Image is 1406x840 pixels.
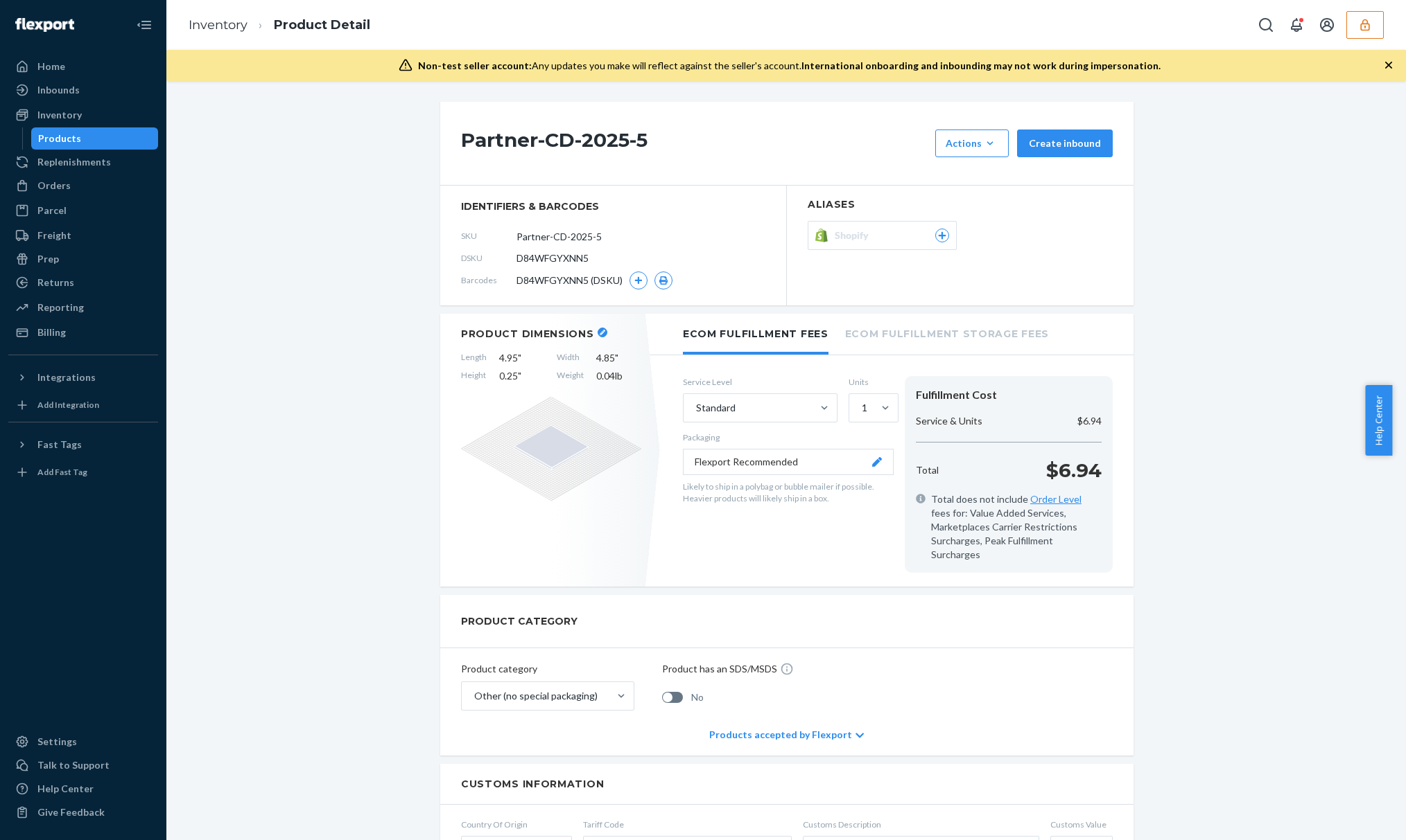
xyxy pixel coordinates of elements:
[37,758,110,772] div: Talk to Support
[8,248,158,270] a: Prep
[808,221,957,250] button: Shopify
[8,271,158,294] a: Returns
[916,463,939,477] p: Total
[37,276,74,289] div: Returns
[683,314,828,355] li: Ecom Fulfillment Fees
[38,132,81,145] div: Products
[473,689,474,703] input: Other (no special packaging)
[517,251,589,265] span: D84WFGYXNN5
[860,401,862,415] input: 1
[37,83,80,97] div: Inbounds
[801,60,1161,71] span: International onboarding and inbounding may not work during impersonation.
[916,414,982,428] p: Service & Units
[461,351,487,365] span: Length
[8,366,158,388] button: Integrations
[474,689,598,703] div: Other (no special packaging)
[709,714,864,756] div: Products accepted by Flexport
[499,351,544,365] span: 4.95
[37,60,65,73] div: Home
[461,129,928,157] h1: Partner-CD-2025-5
[1365,385,1392,456] span: Help Center
[8,731,158,753] a: Settings
[583,819,792,830] span: Tariff Code
[418,59,1161,73] div: Any updates you make will reflect against the seller's account.
[499,369,544,383] span: 0.25
[461,199,765,213] span: identifiers & barcodes
[8,394,158,416] a: Add Integration
[1252,11,1280,39] button: Open Search Box
[1318,798,1392,833] iframe: Opens a widget where you can chat to one of our agents
[15,18,74,32] img: Flexport logo
[8,175,158,197] a: Orders
[8,801,158,823] button: Give Feedback
[8,754,158,776] button: Talk to Support
[849,376,894,388] label: Units
[8,199,158,222] a: Parcel
[8,321,158,343] a: Billing
[37,204,67,217] div: Parcel
[31,127,159,150] a: Products
[8,434,158,456] button: Fast Tags
[1046,456,1102,484] p: $6.94
[130,11,158,39] button: Close Navigation
[37,108,82,122] div: Inventory
[935,129,1009,157] button: Actions
[8,151,158,173] a: Replenishments
[461,252,517,264] span: DSKU
[862,401,867,415] div: 1
[683,431,894,443] p: Packaging
[683,376,837,388] label: Service Level
[8,55,158,78] a: Home
[461,274,517,286] span: Barcodes
[8,461,158,483] a: Add Fast Tag
[557,351,584,365] span: Width
[461,328,594,340] h2: Product Dimensions
[37,252,59,266] div: Prep
[518,370,521,382] span: "
[662,662,777,676] p: Product has an SDS/MSDS
[37,179,71,193] div: Orders
[461,230,517,242] span: SKU
[845,314,1049,352] li: Ecom Fulfillment Storage Fees
[37,301,84,314] div: Reporting
[1313,11,1341,39] button: Open account menu
[37,229,71,242] div: Freight
[808,199,1113,210] h2: Aliases
[461,662,634,676] p: Product category
[931,492,1102,562] span: Total does not include fees for: Value Added Services, Marketplaces Carrier Restrictions Surcharg...
[8,224,158,247] a: Freight
[37,438,82,452] div: Fast Tags
[691,690,704,704] span: No
[37,155,111,169] div: Replenishments
[461,609,578,634] h2: PRODUCT CATEGORY
[803,819,1039,830] span: Customs Description
[596,351,641,365] span: 4.85
[274,17,370,33] a: Product Detail
[37,370,96,384] div: Integrations
[946,136,998,150] div: Actions
[683,449,894,475] button: Flexport Recommended
[8,296,158,319] a: Reporting
[8,778,158,800] a: Help Center
[418,60,532,71] span: Non-test seller account:
[916,387,1102,403] div: Fulfillment Cost
[177,5,381,46] ol: breadcrumbs
[37,399,99,411] div: Add Integration
[37,735,77,749] div: Settings
[461,778,1113,790] h2: Customs Information
[8,104,158,126] a: Inventory
[1030,493,1082,505] a: Order Level
[596,369,641,383] span: 0.04 lb
[189,17,248,33] a: Inventory
[557,369,584,383] span: Weight
[615,352,618,364] span: "
[37,325,66,339] div: Billing
[1050,819,1113,830] span: Customs Value
[37,782,94,796] div: Help Center
[835,229,874,242] span: Shopify
[8,79,158,101] a: Inbounds
[695,401,696,415] input: Standard
[1283,11,1310,39] button: Open notifications
[518,352,521,364] span: "
[461,369,487,383] span: Height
